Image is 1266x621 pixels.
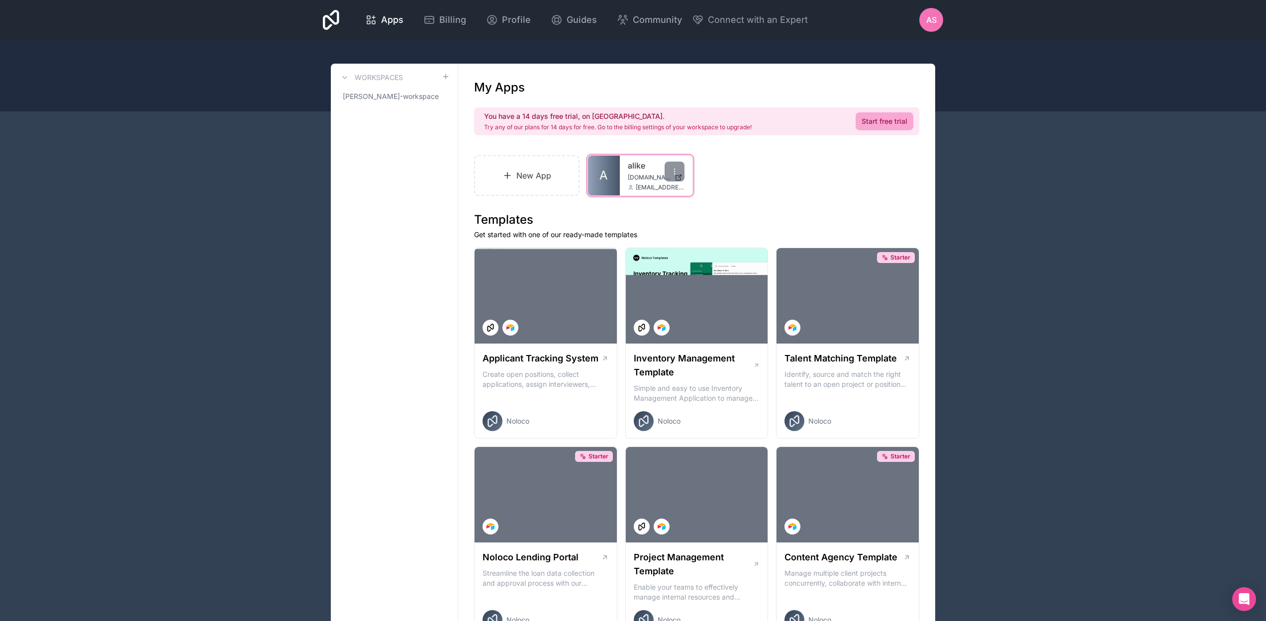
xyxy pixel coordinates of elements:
[628,174,671,181] span: [DOMAIN_NAME]
[856,112,913,130] a: Start free trial
[439,13,466,27] span: Billing
[658,324,666,332] img: Airtable Logo
[588,156,620,195] a: A
[658,523,666,531] img: Airtable Logo
[483,568,609,588] p: Streamline the loan data collection and approval process with our Lending Portal template.
[474,212,919,228] h1: Templates
[502,13,531,27] span: Profile
[567,13,597,27] span: Guides
[484,123,752,131] p: Try any of our plans for 14 days for free. Go to the billing settings of your workspace to upgrade!
[634,383,760,403] p: Simple and easy to use Inventory Management Application to manage your stock, orders and Manufact...
[506,324,514,332] img: Airtable Logo
[808,416,831,426] span: Noloco
[609,9,690,31] a: Community
[636,183,684,191] span: [EMAIL_ADDRESS][DOMAIN_NAME]
[890,254,910,262] span: Starter
[588,452,608,460] span: Starter
[478,9,539,31] a: Profile
[634,550,753,578] h1: Project Management Template
[1232,587,1256,611] div: Open Intercom Messenger
[633,13,682,27] span: Community
[506,416,529,426] span: Noloco
[474,230,919,240] p: Get started with one of our ready-made templates
[487,523,494,531] img: Airtable Logo
[634,582,760,602] p: Enable your teams to effectively manage internal resources and execute client projects on time.
[692,13,808,27] button: Connect with an Expert
[339,88,450,105] a: [PERSON_NAME]-workspace
[784,550,897,564] h1: Content Agency Template
[628,160,684,172] a: alike
[483,550,579,564] h1: Noloco Lending Portal
[890,452,910,460] span: Starter
[415,9,474,31] a: Billing
[784,369,911,389] p: Identify, source and match the right talent to an open project or position with our Talent Matchi...
[381,13,403,27] span: Apps
[339,72,403,84] a: Workspaces
[355,73,403,83] h3: Workspaces
[474,80,525,95] h1: My Apps
[926,14,937,26] span: AS
[543,9,605,31] a: Guides
[628,174,684,181] a: [DOMAIN_NAME]
[634,352,753,379] h1: Inventory Management Template
[658,416,681,426] span: Noloco
[357,9,411,31] a: Apps
[343,91,439,101] span: [PERSON_NAME]-workspace
[599,168,608,183] span: A
[784,568,911,588] p: Manage multiple client projects concurrently, collaborate with internal and external stakeholders...
[708,13,808,27] span: Connect with an Expert
[484,111,752,121] h2: You have a 14 days free trial, on [GEOGRAPHIC_DATA].
[483,369,609,389] p: Create open positions, collect applications, assign interviewers, centralise candidate feedback a...
[483,352,598,365] h1: Applicant Tracking System
[788,523,796,531] img: Airtable Logo
[474,155,580,196] a: New App
[788,324,796,332] img: Airtable Logo
[784,352,897,365] h1: Talent Matching Template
